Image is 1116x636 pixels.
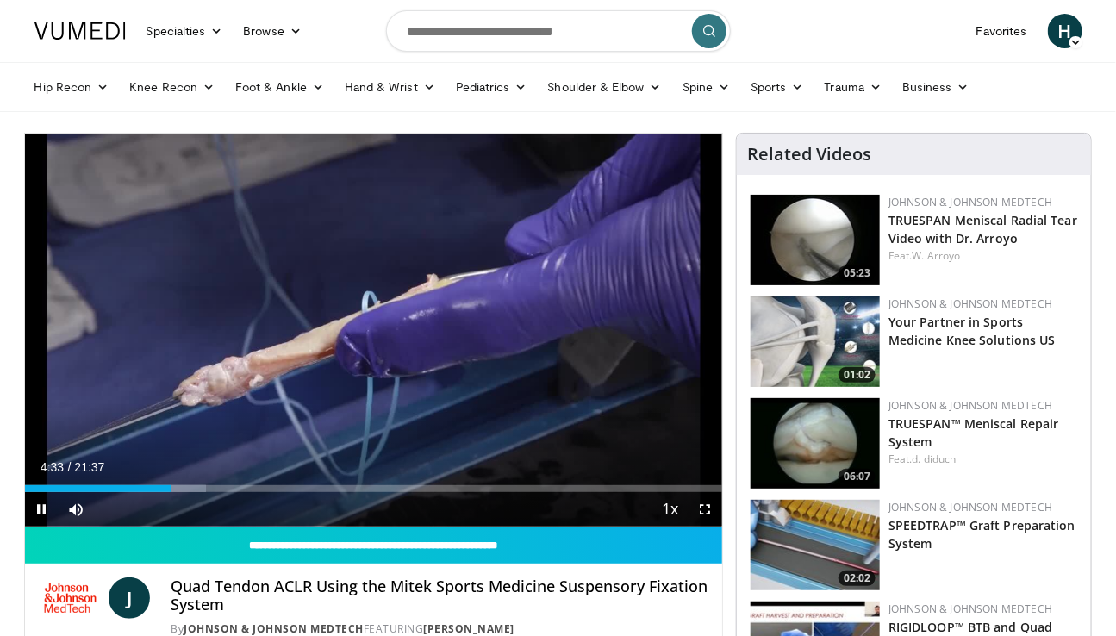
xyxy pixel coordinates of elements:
[839,571,876,586] span: 02:02
[184,621,364,636] a: Johnson & Johnson MedTech
[446,70,538,104] a: Pediatrics
[892,70,980,104] a: Business
[751,398,880,489] img: e42d750b-549a-4175-9691-fdba1d7a6a0f.150x105_q85_crop-smart_upscale.jpg
[888,500,1052,514] a: Johnson & Johnson MedTech
[25,485,723,492] div: Progress Bar
[538,70,672,104] a: Shoulder & Elbow
[672,70,740,104] a: Spine
[751,296,880,387] img: 0543fda4-7acd-4b5c-b055-3730b7e439d4.150x105_q85_crop-smart_upscale.jpg
[888,195,1052,209] a: Johnson & Johnson MedTech
[888,452,1077,467] div: Feat.
[913,452,957,466] a: d. diduch
[888,296,1052,311] a: Johnson & Johnson MedTech
[888,517,1075,552] a: SPEEDTRAP™ Graft Preparation System
[839,367,876,383] span: 01:02
[171,577,708,614] h4: Quad Tendon ACLR Using the Mitek Sports Medicine Suspensory Fixation System
[68,460,72,474] span: /
[751,398,880,489] a: 06:07
[888,212,1077,246] a: TRUESPAN Meniscal Radial Tear Video with Dr. Arroyo
[1048,14,1082,48] a: H
[751,296,880,387] a: 01:02
[109,577,150,619] a: J
[751,195,880,285] a: 05:23
[751,195,880,285] img: a9cbc79c-1ae4-425c-82e8-d1f73baa128b.150x105_q85_crop-smart_upscale.jpg
[747,144,871,165] h4: Related Videos
[334,70,446,104] a: Hand & Wrist
[913,248,961,263] a: W. Arroyo
[74,460,104,474] span: 21:37
[888,314,1056,348] a: Your Partner in Sports Medicine Knee Solutions US
[24,70,120,104] a: Hip Recon
[751,500,880,590] a: 02:02
[34,22,126,40] img: VuMedi Logo
[688,492,722,527] button: Fullscreen
[25,134,723,527] video-js: Video Player
[888,415,1059,450] a: TRUESPAN™ Meniscal Repair System
[740,70,814,104] a: Sports
[888,248,1077,264] div: Feat.
[966,14,1038,48] a: Favorites
[814,70,893,104] a: Trauma
[653,492,688,527] button: Playback Rate
[39,577,103,619] img: Johnson & Johnson MedTech
[119,70,225,104] a: Knee Recon
[839,265,876,281] span: 05:23
[839,469,876,484] span: 06:07
[888,398,1052,413] a: Johnson & Johnson MedTech
[888,602,1052,616] a: Johnson & Johnson MedTech
[751,500,880,590] img: a46a2fe1-2704-4a9e-acc3-1c278068f6c4.150x105_q85_crop-smart_upscale.jpg
[25,492,59,527] button: Pause
[59,492,94,527] button: Mute
[41,460,64,474] span: 4:33
[225,70,334,104] a: Foot & Ankle
[136,14,234,48] a: Specialties
[233,14,312,48] a: Browse
[386,10,731,52] input: Search topics, interventions
[423,621,514,636] a: [PERSON_NAME]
